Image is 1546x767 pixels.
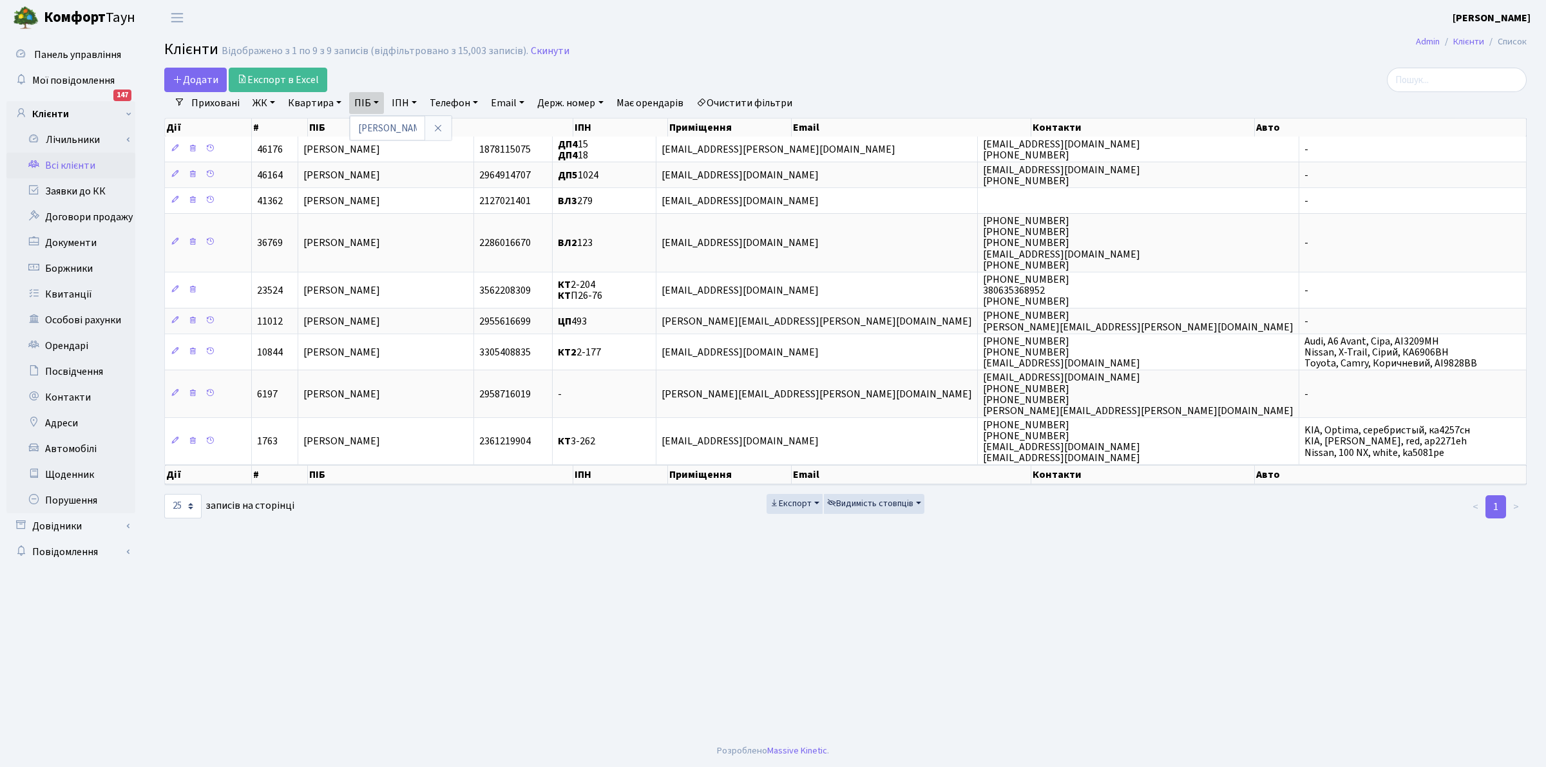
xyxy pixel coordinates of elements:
span: [PERSON_NAME] [303,142,380,156]
span: [PHONE_NUMBER] [PHONE_NUMBER] [EMAIL_ADDRESS][DOMAIN_NAME] [983,334,1140,370]
a: Щоденник [6,462,135,488]
div: Відображено з 1 по 9 з 9 записів (відфільтровано з 15,003 записів). [222,45,528,57]
b: КТ2 [558,345,577,359]
a: Документи [6,230,135,256]
span: [PHONE_NUMBER] [PERSON_NAME][EMAIL_ADDRESS][PERSON_NAME][DOMAIN_NAME] [983,309,1293,334]
span: Додати [173,73,218,87]
th: Приміщення [668,118,792,137]
span: - [1304,236,1308,251]
span: 11012 [257,314,283,328]
span: [EMAIL_ADDRESS][DOMAIN_NAME] [PHONE_NUMBER] [983,137,1140,162]
label: записів на сторінці [164,494,294,518]
span: 36769 [257,236,283,251]
span: [EMAIL_ADDRESS][PERSON_NAME][DOMAIN_NAME] [662,142,895,156]
span: [EMAIL_ADDRESS][DOMAIN_NAME] [662,194,819,208]
span: Клієнти [164,38,218,61]
a: Особові рахунки [6,307,135,333]
th: Дії [165,118,252,137]
span: Таун [44,7,135,29]
span: Панель управління [34,48,121,62]
b: ВЛ2 [558,236,577,251]
a: Боржники [6,256,135,281]
th: Приміщення [668,465,792,484]
span: [EMAIL_ADDRESS][DOMAIN_NAME] [662,435,819,449]
th: ІПН [573,118,668,137]
a: Посвідчення [6,359,135,384]
b: [PERSON_NAME] [1453,11,1531,25]
th: # [252,465,308,484]
a: Очистити фільтри [691,92,797,114]
a: Admin [1416,35,1440,48]
a: ЖК [247,92,280,114]
span: 2-177 [558,345,601,359]
a: ІПН [386,92,422,114]
a: Мої повідомлення147 [6,68,135,93]
span: Мої повідомлення [32,73,115,88]
b: ДП5 [558,168,578,182]
span: Видимість стовпців [827,497,913,510]
span: [PERSON_NAME] [303,168,380,182]
a: ПІБ [349,92,384,114]
span: 2-204 П26-76 [558,278,602,303]
a: Телефон [425,92,483,114]
span: 2127021401 [479,194,531,208]
th: Контакти [1031,465,1255,484]
a: Автомобілі [6,436,135,462]
span: 46164 [257,168,283,182]
a: Всі клієнти [6,153,135,178]
nav: breadcrumb [1397,28,1546,55]
span: - [1304,283,1308,298]
span: 3305408835 [479,345,531,359]
a: Довідники [6,513,135,539]
span: - [1304,168,1308,182]
b: ВЛ3 [558,194,577,208]
input: Пошук... [1387,68,1527,92]
span: [EMAIL_ADDRESS][DOMAIN_NAME] [662,283,819,298]
span: [EMAIL_ADDRESS][DOMAIN_NAME] [662,168,819,182]
th: Контакти [1031,118,1255,137]
span: 1763 [257,435,278,449]
a: Контакти [6,384,135,410]
a: Панель управління [6,42,135,68]
th: Авто [1255,118,1527,137]
b: ДП4 [558,137,578,151]
a: Адреси [6,410,135,436]
span: [EMAIL_ADDRESS][DOMAIN_NAME] [PHONE_NUMBER] [PHONE_NUMBER] [PERSON_NAME][EMAIL_ADDRESS][PERSON_NA... [983,371,1293,418]
th: Дії [165,465,252,484]
span: 1024 [558,168,598,182]
a: [PERSON_NAME] [1453,10,1531,26]
span: Експорт [770,497,812,510]
span: 123 [558,236,593,251]
span: [PERSON_NAME] [303,387,380,401]
th: Email [792,118,1031,137]
span: [PHONE_NUMBER] [PHONE_NUMBER] [PHONE_NUMBER] [EMAIL_ADDRESS][DOMAIN_NAME] [PHONE_NUMBER] [983,214,1140,272]
span: [PERSON_NAME] [303,283,380,298]
span: - [1304,142,1308,156]
a: Квартира [283,92,347,114]
a: Повідомлення [6,539,135,565]
span: 3-262 [558,435,595,449]
img: logo.png [13,5,39,31]
b: Комфорт [44,7,106,28]
span: 3562208309 [479,283,531,298]
span: [PERSON_NAME] [303,435,380,449]
span: [PERSON_NAME] [303,345,380,359]
span: - [1304,387,1308,401]
span: - [558,387,562,401]
span: 1878115075 [479,142,531,156]
span: [PERSON_NAME] [303,314,380,328]
a: Заявки до КК [6,178,135,204]
span: 46176 [257,142,283,156]
b: ДП4 [558,148,578,162]
span: Audi, A6 Avant, Сіра, АІ3209МН Nissan, X-Trail, Сірий, КА6906ВН Toyota, Camry, Коричневий, АІ9828ВВ [1304,334,1477,370]
select: записів на сторінці [164,494,202,518]
span: 6197 [257,387,278,401]
th: ІПН [573,465,668,484]
th: # [252,118,308,137]
span: [PERSON_NAME] [303,194,380,208]
a: Має орендарів [611,92,689,114]
span: 493 [558,314,587,328]
span: 2286016670 [479,236,531,251]
a: Договори продажу [6,204,135,230]
b: КТ [558,289,571,303]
